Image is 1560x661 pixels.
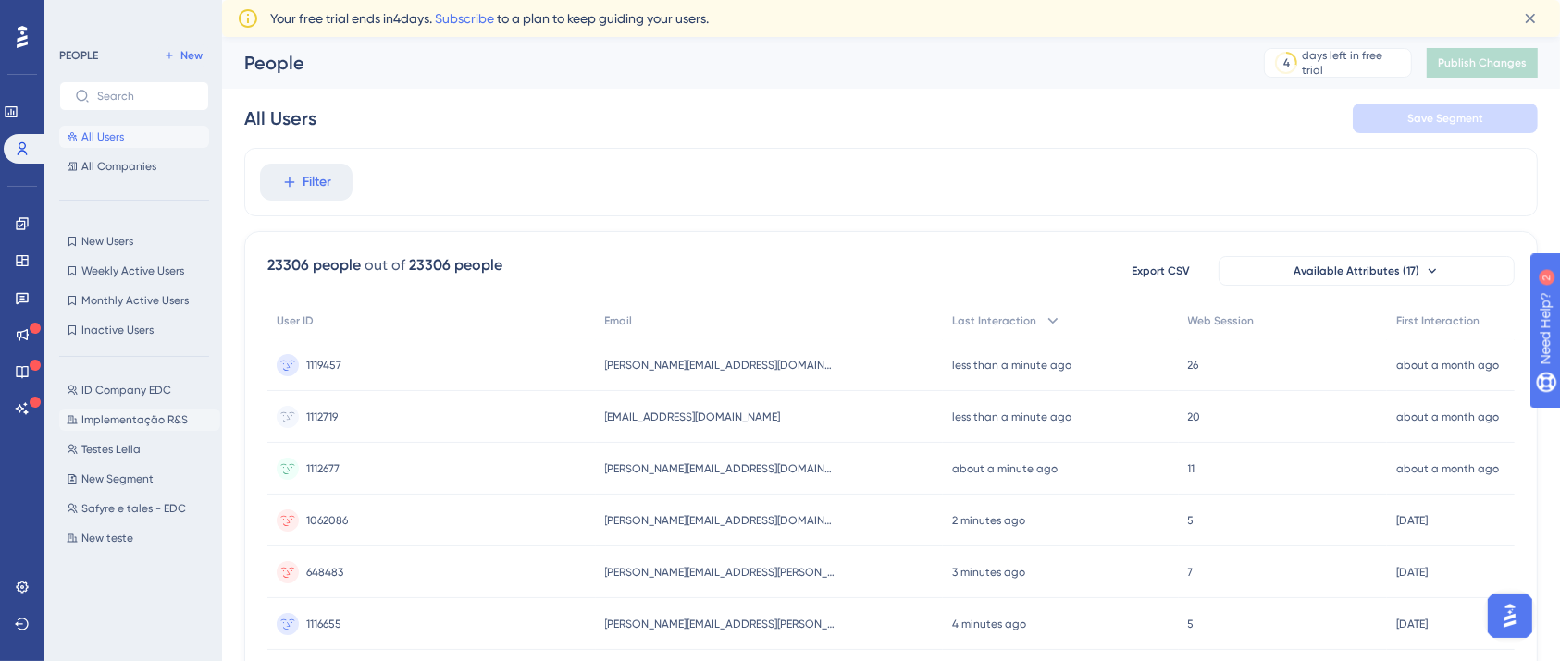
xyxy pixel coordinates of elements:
div: People [244,50,1218,76]
div: days left in free trial [1303,48,1405,78]
span: [PERSON_NAME][EMAIL_ADDRESS][PERSON_NAME][DOMAIN_NAME] [605,617,836,631]
span: 1112719 [306,410,338,424]
span: Implementação R&S [81,412,188,427]
span: Save Segment [1407,111,1483,126]
span: New Users [81,234,133,249]
span: Publish Changes [1438,55,1527,70]
span: All Companies [81,159,156,174]
button: Publish Changes [1427,48,1538,78]
button: Save Segment [1353,104,1538,133]
span: Inactive Users [81,323,154,337]
span: Available Attributes (17) [1294,263,1419,278]
span: 648483 [306,565,343,580]
span: Weekly Active Users [81,263,184,278]
span: First Interaction [1396,313,1480,328]
span: [PERSON_NAME][EMAIL_ADDRESS][DOMAIN_NAME] [605,461,836,476]
div: 23306 people [267,254,361,276]
button: All Companies [59,155,209,177]
span: Last Interaction [952,313,1036,328]
span: Monthly Active Users [81,293,189,308]
span: ID Company EDC [81,383,171,398]
span: Web Session [1188,313,1255,328]
time: less than a minute ago [952,359,1071,372]
span: Email [605,313,633,328]
span: 1112677 [306,461,340,476]
button: Testes Leila [59,438,220,460]
div: 4 [1283,55,1290,70]
span: [EMAIL_ADDRESS][DOMAIN_NAME] [605,410,781,424]
time: 2 minutes ago [952,514,1025,527]
button: ID Company EDC [59,379,220,401]
time: less than a minute ago [952,410,1071,423]
time: 4 minutes ago [952,618,1026,630]
span: User ID [277,313,314,328]
span: Testes Leila [81,442,141,457]
span: All Users [81,129,124,144]
span: New [180,48,203,63]
button: Inactive Users [59,319,209,341]
button: Available Attributes (17) [1219,256,1515,286]
button: All Users [59,126,209,148]
span: 5 [1188,617,1195,631]
time: 3 minutes ago [952,566,1025,579]
span: 11 [1188,461,1195,476]
time: [DATE] [1396,514,1428,527]
span: 1116655 [306,617,341,631]
button: New Segment [59,468,220,490]
span: Safyre e tales - EDC [81,501,186,516]
button: New Users [59,230,209,252]
span: Your free trial ends in 4 days. to a plan to keep guiding your users. [270,7,709,30]
span: 7 [1188,565,1194,580]
div: PEOPLE [59,48,98,63]
button: Monthly Active Users [59,289,209,312]
span: Filter [303,171,332,193]
span: New teste [81,531,133,545]
span: [PERSON_NAME][EMAIL_ADDRESS][DOMAIN_NAME] [605,358,836,373]
button: New teste [59,527,220,549]
a: Subscribe [435,11,494,26]
span: 5 [1188,513,1195,528]
button: Weekly Active Users [59,260,209,282]
time: about a minute ago [952,462,1058,475]
span: [PERSON_NAME][EMAIL_ADDRESS][PERSON_NAME][DOMAIN_NAME] [605,565,836,580]
time: about a month ago [1396,359,1499,372]
button: New [157,44,209,67]
span: 20 [1188,410,1201,424]
iframe: UserGuiding AI Assistant Launcher [1482,588,1538,643]
span: 1062086 [306,513,348,528]
div: All Users [244,105,316,131]
time: about a month ago [1396,410,1499,423]
span: Need Help? [43,5,116,27]
time: [DATE] [1396,618,1428,630]
span: [PERSON_NAME][EMAIL_ADDRESS][DOMAIN_NAME] [605,513,836,528]
button: Implementação R&S [59,409,220,431]
span: New Segment [81,471,154,486]
button: Export CSV [1115,256,1207,286]
time: about a month ago [1396,462,1499,475]
div: out of [365,254,405,276]
input: Search [97,90,193,103]
time: [DATE] [1396,566,1428,579]
span: 26 [1188,358,1199,373]
span: Export CSV [1133,263,1191,278]
div: 23306 people [409,254,502,276]
div: 2 [129,9,134,24]
button: Filter [260,164,353,201]
button: Safyre e tales - EDC [59,497,220,520]
span: 1119457 [306,358,341,373]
